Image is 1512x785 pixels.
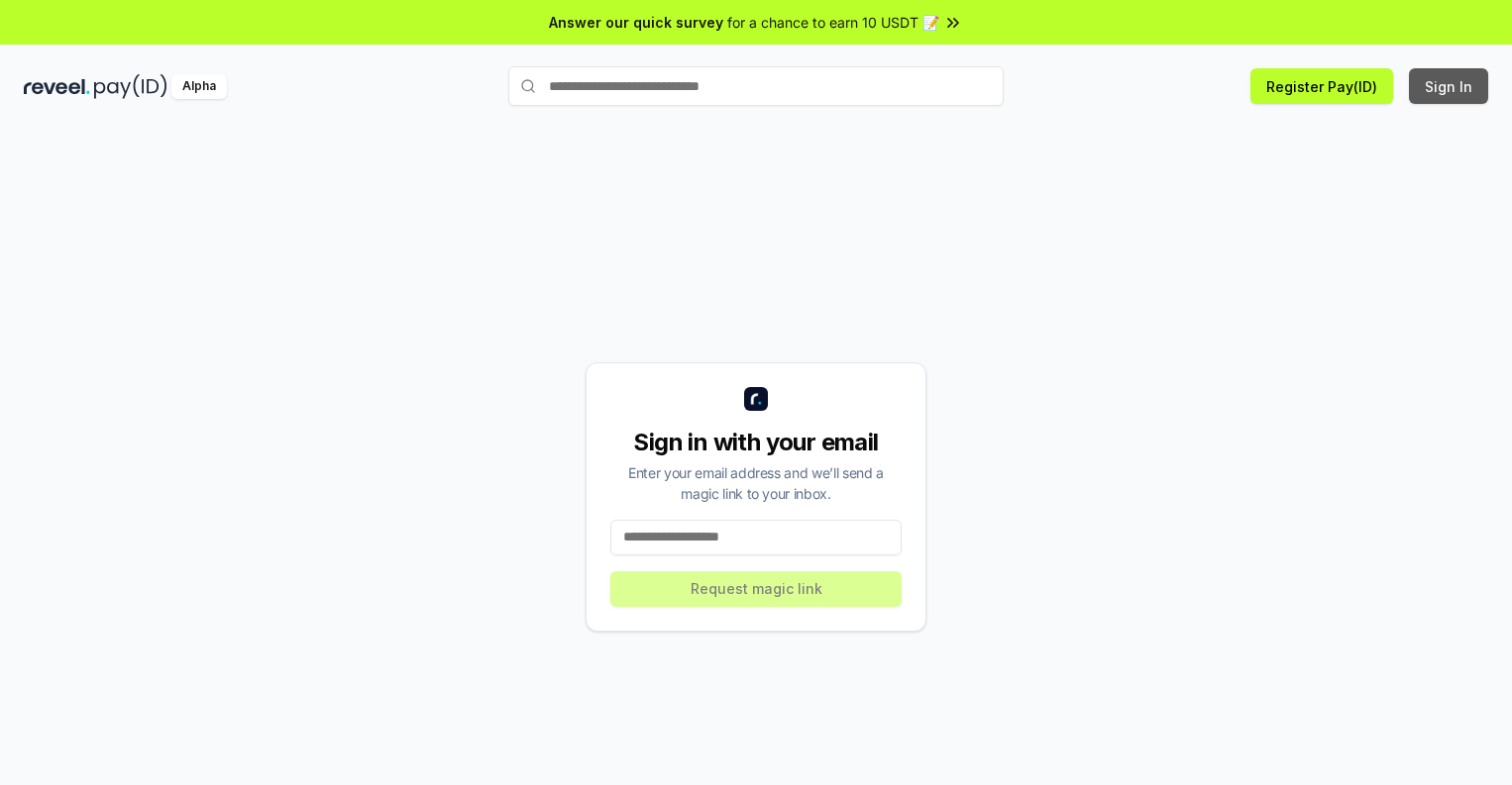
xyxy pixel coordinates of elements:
[744,387,768,411] img: logo_small
[1250,68,1393,104] button: Register Pay(ID)
[171,74,227,99] div: Alpha
[610,427,902,458] div: Sign in with your email
[610,462,902,504] div: Enter your email address and we’ll send a magic link to your inbox.
[1409,68,1488,104] button: Sign In
[549,12,723,33] span: Answer our quick survey
[94,74,167,99] img: pay_id
[24,74,90,99] img: reveel_dark
[727,12,939,33] span: for a chance to earn 10 USDT 📝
